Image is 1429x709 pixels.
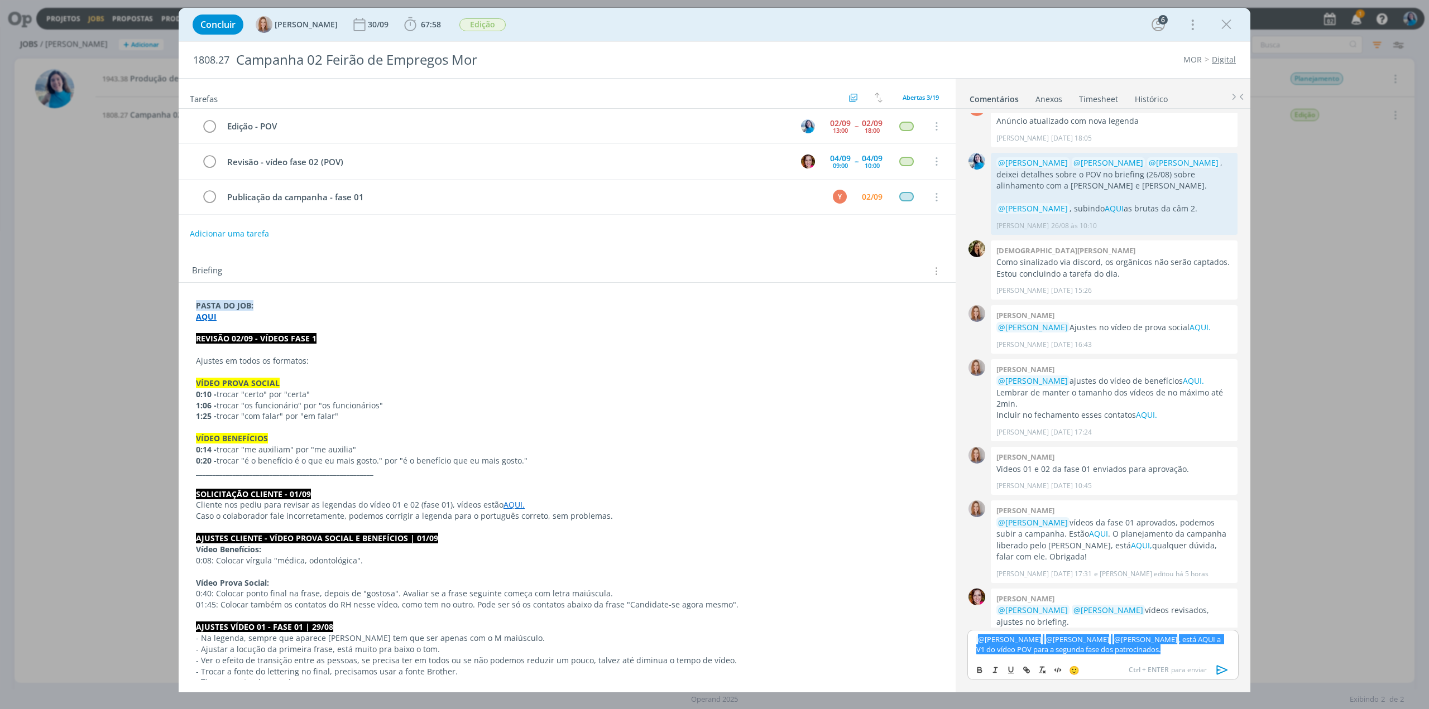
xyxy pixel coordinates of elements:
strong: Vídeo Prova Social: [196,577,269,588]
span: Concluir [200,20,236,29]
span: 26/08 às 10:10 [1051,221,1097,231]
button: Y [831,189,848,205]
span: @ [1046,634,1053,644]
span: para enviar [1129,665,1207,675]
p: Lembrar de manter o tamanho dos vídeos de no máximo até 2min. [996,387,1232,410]
strong: 1:06 - [196,400,217,411]
img: A [968,500,985,517]
img: A [256,16,272,33]
a: MOR [1183,54,1202,65]
span: Ctrl + ENTER [1129,665,1171,675]
button: A[PERSON_NAME] [256,16,338,33]
div: Publicação da campanha - fase 01 [222,190,822,204]
img: E [968,153,985,170]
strong: 0:14 - [196,444,217,455]
span: @[PERSON_NAME] [998,517,1068,528]
div: 30/09 [368,21,391,28]
b: [PERSON_NAME] [996,594,1054,604]
img: B [968,589,985,605]
p: - Ver o efeito de transição entre as pessoas, se precisa ter em todos ou se não podemos reduzir u... [196,655,938,666]
span: e [PERSON_NAME] editou [1094,569,1173,579]
div: 02/09 [862,193,883,201]
span: -- [855,157,858,165]
button: Adicionar uma tarefa [189,224,270,244]
span: Briefing [192,264,222,278]
span: @ [1114,634,1121,644]
img: A [968,447,985,464]
span: há 5 horas [1176,569,1209,579]
p: Ajustes no vídeo de prova social [996,322,1232,333]
div: 02/09 [862,119,883,127]
p: vídeos revisados, ajustes no briefing. [996,605,1232,628]
a: Histórico [1134,89,1168,105]
a: AQUI. [1190,322,1211,332]
span: @[PERSON_NAME] [1073,157,1143,168]
p: - Na legenda, sempre que aparece [PERSON_NAME] tem que ser apenas com o M maiúsculo. [196,633,938,644]
div: 04/09 [830,155,851,162]
span: @[PERSON_NAME] [1149,157,1219,168]
a: AQUI. [1183,375,1204,386]
div: dialog [179,8,1250,692]
div: Y [968,99,985,116]
img: arrow-down-up.svg [875,93,883,103]
a: AQUI, [1131,540,1152,551]
p: , está AQUI a V1 do vídeo POV para a segunda fase dos patrocinados. [976,634,1230,655]
span: @ [978,634,985,644]
a: Timesheet [1078,89,1119,105]
p: trocar "me auxiliam" por "me auxilia" [196,444,938,455]
strong: VÍDEO PROVA SOCIAL [196,378,280,388]
p: - Tirar esses trechos aqui: [196,677,938,688]
div: Anexos [1035,94,1062,105]
span: Abertas 3/19 [903,93,939,102]
span: @[PERSON_NAME] [998,375,1068,386]
div: 09:00 [833,162,848,168]
img: A [968,305,985,322]
span: [PERSON_NAME] [978,634,1041,644]
span: [DATE] 10:45 [1051,481,1092,491]
p: Incluir no fechamento esses contatos [996,409,1232,421]
p: , deixei detalhes sobre o POV no briefing (26/08) sobre alinhamento com a [PERSON_NAME] e [PERSON... [996,157,1232,191]
strong: 0:10 - [196,389,217,399]
strong: 1:25 - [196,411,217,421]
span: [DATE] 17:24 [1051,427,1092,437]
strong: VÍDEO BENEFÍCIOS [196,433,268,443]
a: AQUI. [1136,409,1157,420]
p: - Ajustar a locução da primeira frase, está muito pra baixo o tom. [196,644,938,655]
img: A [968,359,985,376]
p: - Trocar a fonte do lettering no final, precisamos usar a fonte Brother. [196,666,938,677]
strong: Vídeo Benefícios: [196,544,261,554]
span: @[PERSON_NAME] [998,157,1068,168]
p: [PERSON_NAME] [996,133,1049,143]
span: [DATE] 16:43 [1051,340,1092,350]
strong: AJUSTES VÍDEO 01 - FASE 01 | 29/08 [196,621,333,632]
p: [PERSON_NAME] [996,286,1049,296]
div: 18:00 [865,127,880,133]
div: 10:00 [865,162,880,168]
p: 0:40: Colocar ponto final na frase, depois de "gostosa". Avaliar se a frase seguinte começa com l... [196,588,938,599]
p: [PERSON_NAME] [996,569,1049,579]
a: AQUI [196,311,217,322]
img: E [801,119,815,133]
strong: _____________________________________________________ [196,466,373,477]
img: B [801,155,815,168]
button: Edição [459,18,506,32]
span: [PERSON_NAME] [1114,634,1177,644]
img: C [968,240,985,257]
b: [PERSON_NAME] [996,505,1054,515]
span: @[PERSON_NAME] [998,605,1068,615]
button: Concluir [193,15,243,35]
span: [PERSON_NAME] [1046,634,1109,644]
b: [PERSON_NAME] [996,310,1054,320]
p: trocar "com falar" por "em falar" [196,411,938,422]
b: [PERSON_NAME] [996,452,1054,462]
p: 0:08: Colocar vírgula "médica, odontológica". [196,555,938,566]
p: trocar "é o benefício é o que eu mais gosto." por "é o benefício que eu mais gosto." [196,455,938,466]
strong: REVISÃO 02/09 - VÍDEOS FASE 1 [196,333,317,344]
span: 1808.27 [193,54,229,66]
p: Caso o colaborador fale incorretamente, podemos corrigir a legenda para o português correto, sem ... [196,510,938,522]
strong: SOLICITAÇÃO CLIENTE - 01/09 [196,489,311,499]
p: Como sinalizado via discord, os orgânicos não serão captados. Estou concluindo a tarefa do dia. [996,257,1232,279]
button: B [799,153,816,170]
a: Digital [1212,54,1236,65]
